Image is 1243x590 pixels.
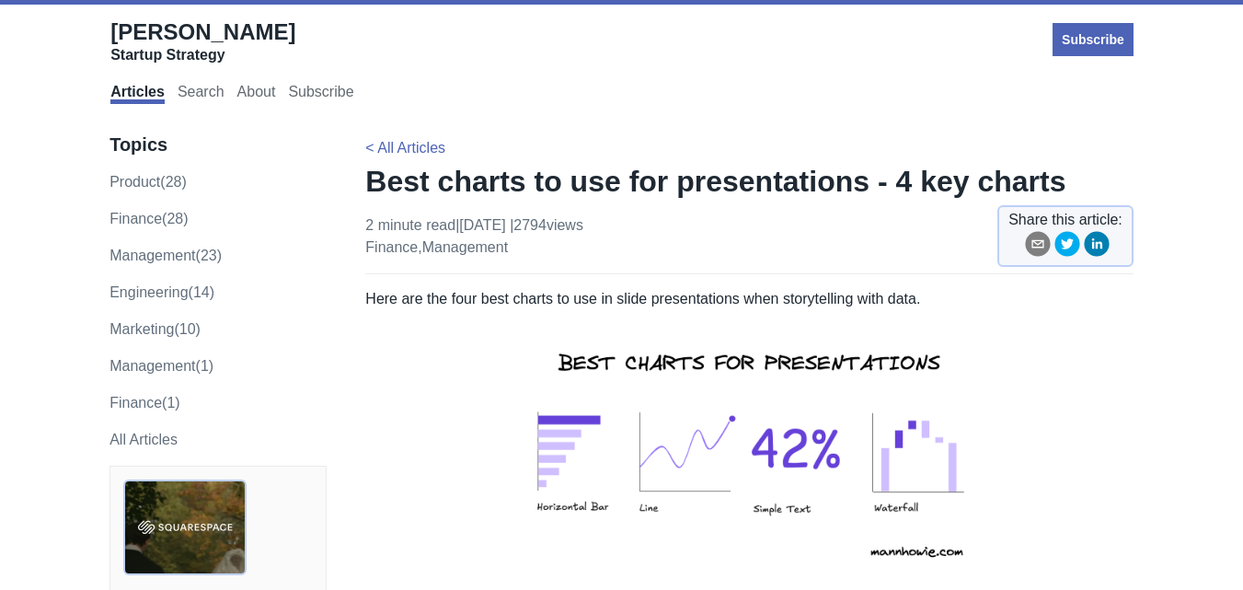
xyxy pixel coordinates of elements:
a: Management(1) [109,358,213,374]
a: engineering(14) [109,284,214,300]
a: All Articles [109,432,178,447]
a: management(23) [109,248,222,263]
img: ads via Carbon [123,480,247,575]
span: | 2794 views [510,217,583,233]
a: finance [365,239,418,255]
button: twitter [1054,231,1080,263]
a: finance(28) [109,211,188,226]
a: Subscribe [1053,21,1134,58]
a: < All Articles [365,140,445,156]
a: Subscribe [288,84,353,104]
a: management [422,239,508,255]
button: email [1025,231,1051,263]
a: Articles [110,84,165,104]
div: Startup Strategy [110,46,295,64]
p: 2 minute read | [DATE] , [365,214,583,259]
h3: Topics [109,133,327,156]
h1: Best charts to use for presentations - 4 key charts [365,163,1133,200]
a: Search [178,84,224,104]
button: linkedin [1084,231,1110,263]
a: product(28) [109,174,187,190]
a: About [237,84,276,104]
a: [PERSON_NAME]Startup Strategy [110,18,295,64]
span: [PERSON_NAME] [110,19,295,44]
a: marketing(10) [109,321,201,337]
span: Share this article: [1008,209,1122,231]
a: Finance(1) [109,395,179,411]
